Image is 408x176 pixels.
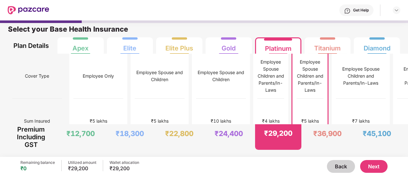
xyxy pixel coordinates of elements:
div: Gold [222,39,236,52]
div: Diamond [364,39,390,52]
div: Wallet allocation [110,160,139,165]
div: Platinum [265,40,291,52]
div: ₹29,200 [68,165,96,172]
div: Plan Details [12,37,50,54]
div: ₹36,900 [313,129,342,138]
div: ₹24,400 [215,129,243,138]
div: ₹5 lakhs [301,118,319,125]
div: Utilized amount [68,160,96,165]
img: svg+xml;base64,PHN2ZyBpZD0iSGVscC0zMngzMiIgeG1sbnM9Imh0dHA6Ly93d3cudzMub3JnLzIwMDAvc3ZnIiB3aWR0aD... [344,8,351,14]
div: ₹5 lakhs [151,118,169,125]
div: ₹22,800 [165,129,193,138]
div: ₹7 lakhs [352,118,370,125]
div: Premium Including GST [12,124,50,150]
div: ₹0 [20,165,55,172]
div: Remaining balance [20,160,55,165]
div: Get Help [353,8,369,13]
div: ₹45,100 [363,129,391,138]
div: ₹29,200 [264,129,292,138]
div: Titanium [314,39,341,52]
div: ₹29,200 [110,165,139,172]
div: Employee Only [83,73,114,80]
button: Back [327,160,355,173]
div: ₹4 lakhs [262,118,280,125]
div: ₹18,300 [116,129,144,138]
div: Elite Plus [165,39,193,52]
div: ₹10 lakhs [211,118,231,125]
div: ₹12,700 [66,129,95,138]
img: svg+xml;base64,PHN2ZyBpZD0iRHJvcGRvd24tMzJ4MzIiIHhtbG5zPSJodHRwOi8vd3d3LnczLm9yZy8yMDAwL3N2ZyIgd2... [394,8,399,13]
div: Select your Base Health Insurance [8,25,400,37]
div: Employee Spouse Children and Parents/In-Laws [257,58,284,94]
div: ₹5 lakhs [90,118,107,125]
div: Employee Spouse and Children [196,69,246,83]
div: Elite [123,39,136,52]
span: Sum Insured [24,115,50,127]
div: Employee Spouse Children and Parents/In-Laws [336,65,386,87]
div: Apex [72,39,88,52]
div: Employee Spouse and Children [135,69,185,83]
img: New Pazcare Logo [8,6,49,14]
button: Next [360,160,388,173]
span: Cover Type [25,70,49,82]
div: Employee Spouse Children and Parents/In-Laws [297,58,323,94]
